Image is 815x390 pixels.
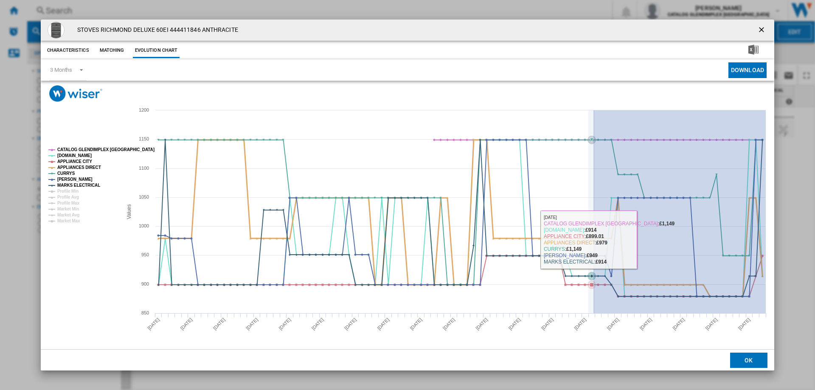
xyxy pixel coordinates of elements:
[704,317,718,331] tspan: [DATE]
[57,183,100,188] tspan: MARKS ELECTRICAL
[245,317,259,331] tspan: [DATE]
[212,317,226,331] tspan: [DATE]
[728,62,767,78] button: Download
[73,26,238,34] h4: STOVES RICHMOND DELUXE 60EI 444411846 ANTHRACITE
[57,153,92,158] tspan: [DOMAIN_NAME]
[442,317,456,331] tspan: [DATE]
[133,43,180,58] button: Evolution chart
[141,281,149,286] tspan: 900
[57,165,101,170] tspan: APPLIANCES DIRECT
[475,317,489,331] tspan: [DATE]
[146,317,160,331] tspan: [DATE]
[126,204,132,219] tspan: Values
[606,317,620,331] tspan: [DATE]
[57,189,79,194] tspan: Profile Min
[639,317,653,331] tspan: [DATE]
[737,317,751,331] tspan: [DATE]
[278,317,292,331] tspan: [DATE]
[57,219,80,223] tspan: Market Max
[57,159,92,164] tspan: APPLIANCE CITY
[311,317,325,331] tspan: [DATE]
[540,317,554,331] tspan: [DATE]
[141,310,149,315] tspan: 850
[139,107,149,112] tspan: 1200
[50,67,72,73] div: 3 Months
[57,207,79,211] tspan: Market Min
[672,317,686,331] tspan: [DATE]
[343,317,357,331] tspan: [DATE]
[139,136,149,141] tspan: 1150
[57,177,93,182] tspan: [PERSON_NAME]
[179,317,193,331] tspan: [DATE]
[139,166,149,171] tspan: 1100
[57,213,79,217] tspan: Market Avg
[41,20,774,370] md-dialog: Product popup
[730,353,767,368] button: OK
[49,85,102,102] img: logo_wiser_300x94.png
[735,43,772,58] button: Download in Excel
[57,147,155,152] tspan: CATALOG GLENDIMPLEX [GEOGRAPHIC_DATA]
[141,252,149,257] tspan: 950
[57,195,79,199] tspan: Profile Avg
[409,317,423,331] tspan: [DATE]
[754,22,771,39] button: getI18NText('BUTTONS.CLOSE_DIALOG')
[748,45,759,55] img: excel-24x24.png
[757,25,767,36] ng-md-icon: getI18NText('BUTTONS.CLOSE_DIALOG')
[57,171,75,176] tspan: CURRYS
[139,223,149,228] tspan: 1000
[508,317,522,331] tspan: [DATE]
[93,43,131,58] button: Matching
[48,22,65,39] img: 48fd67dadcfa4c9d22000a4da9b3eb04e69eb10f_1.jpg
[376,317,390,331] tspan: [DATE]
[45,43,91,58] button: Characteristics
[57,201,80,205] tspan: Profile Max
[139,194,149,199] tspan: 1050
[573,317,587,331] tspan: [DATE]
